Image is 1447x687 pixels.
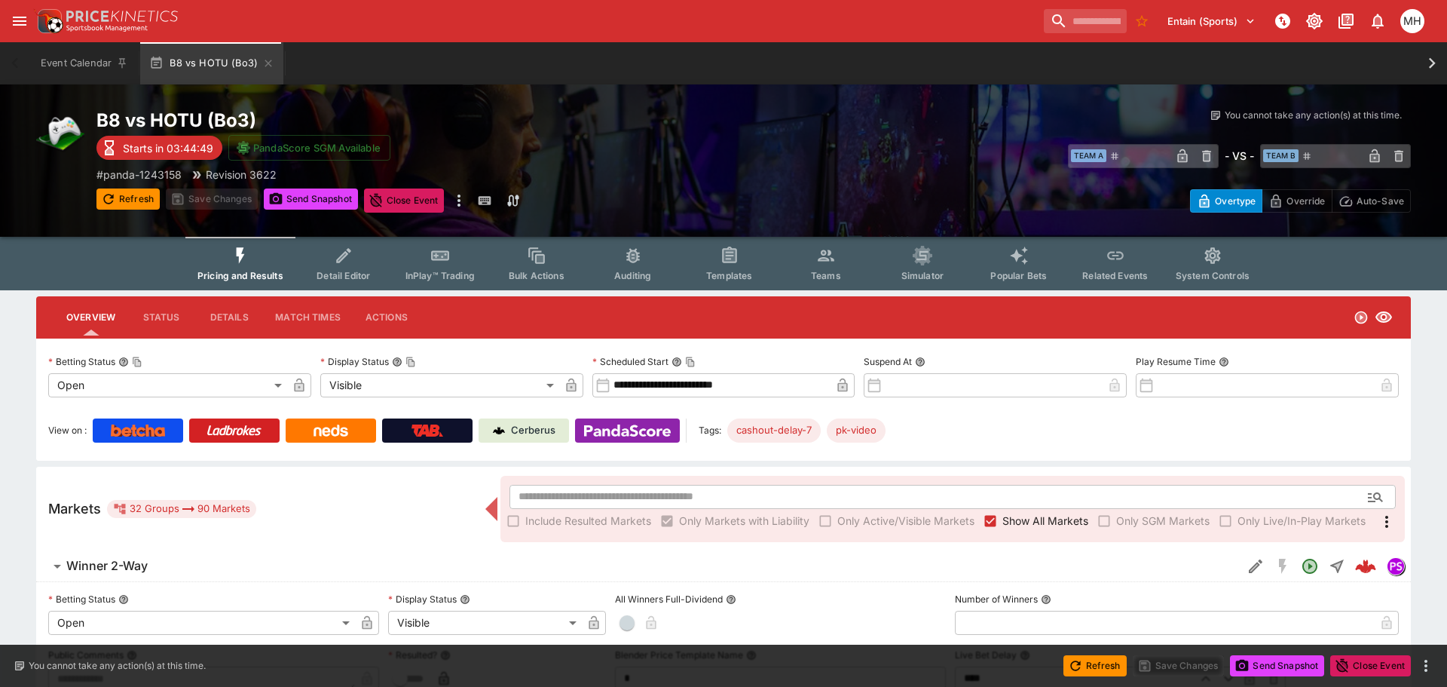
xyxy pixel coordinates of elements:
[33,6,63,36] img: PriceKinetics Logo
[29,659,206,673] p: You cannot take any action(s) at this time.
[1354,310,1369,325] svg: Open
[1378,513,1396,531] svg: More
[1364,8,1391,35] button: Notifications
[460,594,470,605] button: Display Status
[1332,189,1411,213] button: Auto-Save
[1002,513,1088,529] span: Show All Markets
[123,140,213,156] p: Starts in 03:44:49
[990,270,1047,281] span: Popular Bets
[509,270,564,281] span: Bulk Actions
[1375,308,1393,327] svg: Visible
[955,593,1038,606] p: Number of Winners
[132,357,142,367] button: Copy To Clipboard
[364,189,445,213] button: Close Event
[118,357,129,367] button: Betting StatusCopy To Clipboard
[1190,189,1262,213] button: Overtype
[1357,193,1404,209] p: Auto-Save
[118,594,129,605] button: Betting Status
[685,357,696,367] button: Copy To Clipboard
[1286,193,1325,209] p: Override
[1237,513,1366,529] span: Only Live/In-Play Markets
[671,357,682,367] button: Scheduled StartCopy To Clipboard
[1301,557,1319,575] svg: Open
[1116,513,1210,529] span: Only SGM Markets
[726,594,736,605] button: All Winners Full-Dividend
[1417,657,1435,675] button: more
[1225,148,1254,164] h6: - VS -
[388,611,582,635] div: Visible
[48,500,101,517] h5: Markets
[1176,270,1250,281] span: System Controls
[48,611,355,635] div: Open
[615,593,723,606] p: All Winners Full-Dividend
[1269,553,1296,580] button: SGM Disabled
[1296,553,1323,580] button: Open
[679,513,809,529] span: Only Markets with Liability
[320,355,389,368] p: Display Status
[1262,189,1332,213] button: Override
[1396,5,1429,38] button: Michael Hutchinson
[1242,553,1269,580] button: Edit Detail
[197,270,283,281] span: Pricing and Results
[36,109,84,157] img: esports.png
[320,373,559,397] div: Visible
[1323,553,1351,580] button: Straight
[140,42,283,84] button: B8 vs HOTU (Bo3)
[827,423,886,438] span: pk-video
[6,8,33,35] button: open drawer
[727,419,821,443] div: Betting Target: cerberus
[1269,8,1296,35] button: NOT Connected to PK
[1355,556,1376,577] div: be92c00a-d99b-4957-9c1f-8468a6fe4421
[1071,149,1106,162] span: Team A
[36,551,1242,581] button: Winner 2-Way
[1219,357,1229,367] button: Play Resume Time
[96,109,754,132] h2: Copy To Clipboard
[592,355,668,368] p: Scheduled Start
[32,42,137,84] button: Event Calendar
[1332,8,1360,35] button: Documentation
[584,425,671,437] img: Panda Score
[66,11,178,22] img: PriceKinetics
[1263,149,1299,162] span: Team B
[206,425,262,437] img: Ladbrokes
[48,593,115,606] p: Betting Status
[1041,594,1051,605] button: Number of Winners
[206,167,277,182] p: Revision 3622
[1362,483,1389,511] button: Open
[127,299,195,336] button: Status
[48,419,87,443] label: View on :
[405,270,475,281] span: InPlay™ Trading
[96,189,160,210] button: Refresh
[1330,655,1411,676] button: Close Event
[353,299,421,336] button: Actions
[392,357,402,367] button: Display StatusCopy To Clipboard
[185,237,1262,290] div: Event type filters
[111,425,165,437] img: Betcha
[388,593,457,606] p: Display Status
[1387,557,1405,575] div: pandascore
[827,419,886,443] div: Betting Target: cerberus
[1301,8,1328,35] button: Toggle light/dark mode
[1044,9,1127,33] input: search
[1351,551,1381,581] a: be92c00a-d99b-4957-9c1f-8468a6fe4421
[1190,189,1411,213] div: Start From
[864,355,912,368] p: Suspend At
[1136,355,1216,368] p: Play Resume Time
[915,357,925,367] button: Suspend At
[1355,556,1376,577] img: logo-cerberus--red.svg
[66,25,148,32] img: Sportsbook Management
[48,355,115,368] p: Betting Status
[113,500,250,518] div: 32 Groups 90 Markets
[493,425,505,437] img: Cerberus
[479,419,569,443] a: Cerberus
[314,425,347,437] img: Neds
[614,270,651,281] span: Auditing
[1225,109,1402,122] p: You cannot take any action(s) at this time.
[1400,9,1424,33] div: Michael Hutchinson
[66,558,148,574] h6: Winner 2-Way
[450,189,468,213] button: more
[48,373,287,397] div: Open
[1215,193,1256,209] p: Overtype
[411,425,443,437] img: TabNZ
[263,299,353,336] button: Match Times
